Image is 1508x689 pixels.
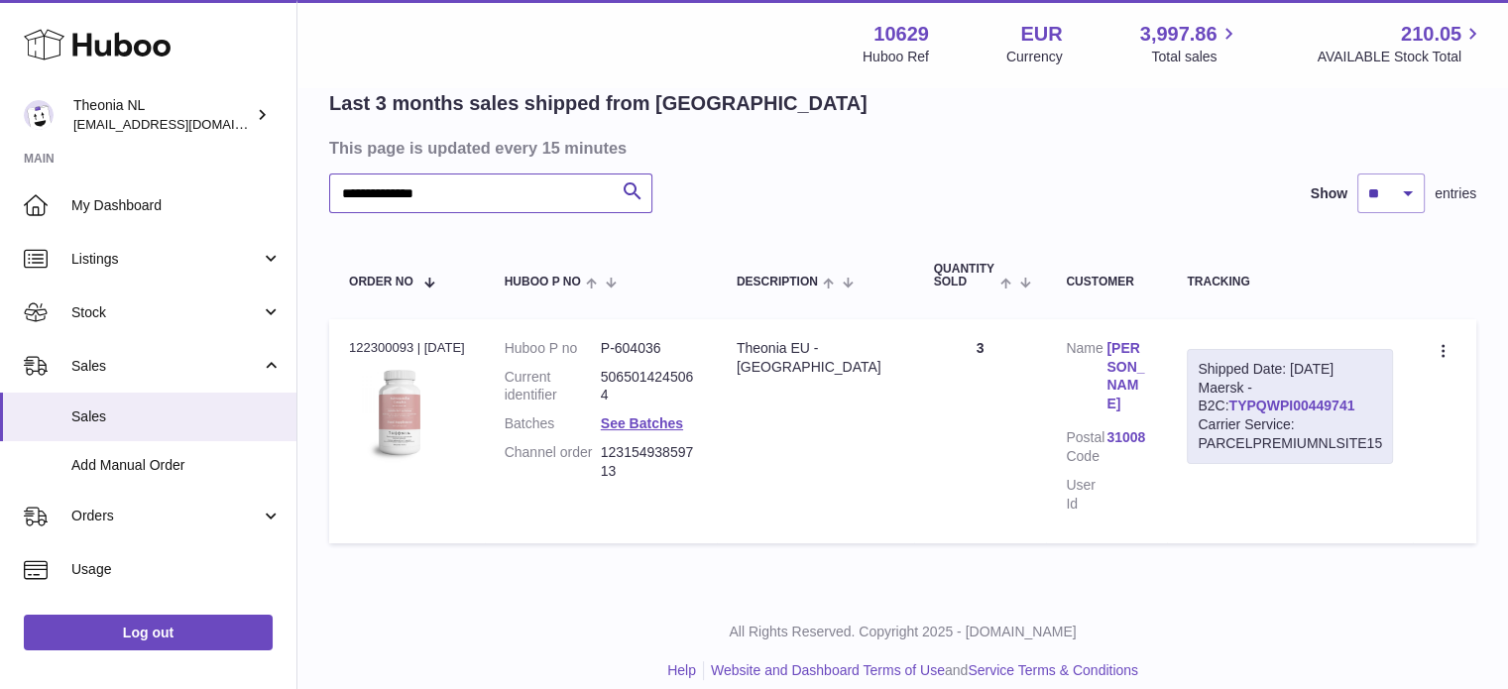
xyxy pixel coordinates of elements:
img: 106291725893222.jpg [349,363,448,462]
div: Customer [1066,276,1147,288]
dd: 12315493859713 [601,443,697,481]
span: Listings [71,250,261,269]
h3: This page is updated every 15 minutes [329,137,1471,159]
td: 3 [914,319,1047,543]
a: Log out [24,615,273,650]
label: Show [1311,184,1347,203]
span: entries [1435,184,1476,203]
div: 122300093 | [DATE] [349,339,465,357]
strong: 10629 [873,21,929,48]
dt: Huboo P no [505,339,601,358]
span: [EMAIL_ADDRESS][DOMAIN_NAME] [73,116,291,132]
dt: Current identifier [505,368,601,405]
span: Description [737,276,818,288]
strong: EUR [1020,21,1062,48]
span: Orders [71,507,261,525]
span: Total sales [1151,48,1239,66]
dt: User Id [1066,476,1106,514]
dd: 5065014245064 [601,368,697,405]
p: All Rights Reserved. Copyright 2025 - [DOMAIN_NAME] [313,623,1492,641]
dt: Batches [505,414,601,433]
a: Website and Dashboard Terms of Use [711,662,945,678]
a: 3,997.86 Total sales [1140,21,1240,66]
span: Quantity Sold [934,263,995,288]
span: Order No [349,276,413,288]
span: Sales [71,407,282,426]
span: My Dashboard [71,196,282,215]
dd: P-604036 [601,339,697,358]
div: Huboo Ref [863,48,929,66]
a: [PERSON_NAME] [1106,339,1147,414]
a: Service Terms & Conditions [968,662,1138,678]
span: Sales [71,357,261,376]
a: Help [667,662,696,678]
div: Theonia EU - [GEOGRAPHIC_DATA] [737,339,894,377]
div: Tracking [1187,276,1393,288]
span: 210.05 [1401,21,1461,48]
a: TYPQWPI00449741 [1228,398,1354,413]
div: Currency [1006,48,1063,66]
span: Stock [71,303,261,322]
span: Huboo P no [505,276,581,288]
span: Add Manual Order [71,456,282,475]
h2: Last 3 months sales shipped from [GEOGRAPHIC_DATA] [329,90,868,117]
div: Theonia NL [73,96,252,134]
div: Carrier Service: PARCELPREMIUMNLSITE15 [1198,415,1382,453]
a: See Batches [601,415,683,431]
dt: Name [1066,339,1106,419]
dt: Channel order [505,443,601,481]
dt: Postal Code [1066,428,1106,466]
img: info@wholesomegoods.eu [24,100,54,130]
span: Usage [71,560,282,579]
span: 3,997.86 [1140,21,1218,48]
li: and [704,661,1138,680]
div: Maersk - B2C: [1187,349,1393,464]
div: Shipped Date: [DATE] [1198,360,1382,379]
a: 31008 [1106,428,1147,447]
a: 210.05 AVAILABLE Stock Total [1317,21,1484,66]
span: AVAILABLE Stock Total [1317,48,1484,66]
